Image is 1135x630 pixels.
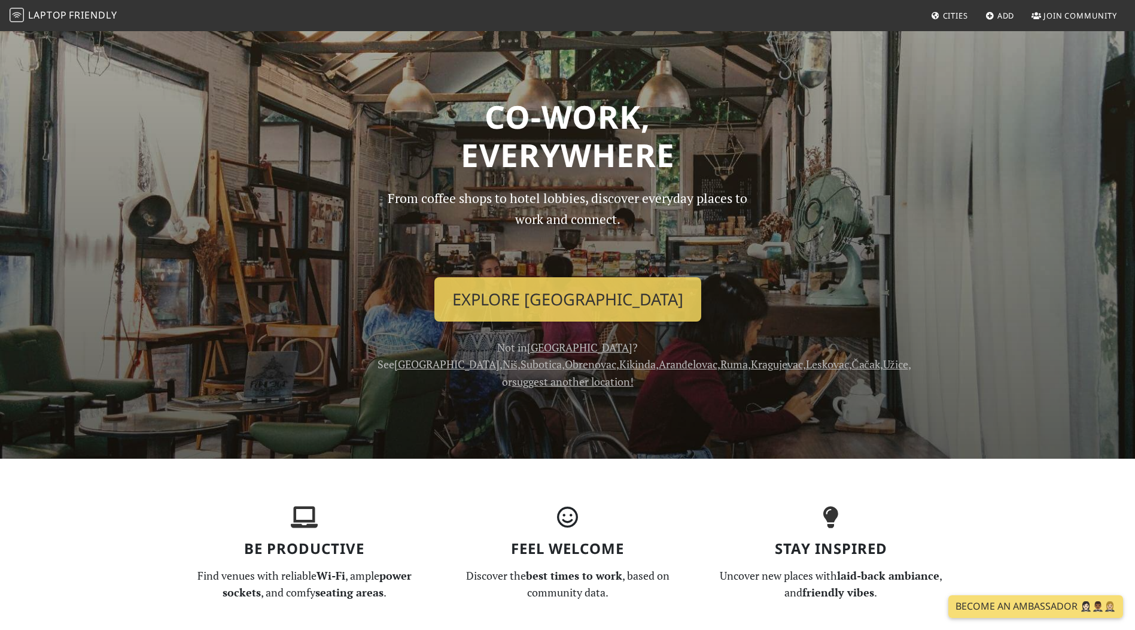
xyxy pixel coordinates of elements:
[1043,10,1117,21] span: Join Community
[707,567,956,602] p: Uncover new places with , and .
[503,357,518,371] a: Niš
[852,357,880,371] a: Čačak
[443,540,692,558] h3: Feel Welcome
[619,357,656,371] a: Kikinda
[720,357,748,371] a: Ruma
[659,357,717,371] a: Aranđelovac
[434,277,701,322] a: Explore [GEOGRAPHIC_DATA]
[69,8,117,22] span: Friendly
[180,98,956,174] h1: Co-work, Everywhere
[997,10,1015,21] span: Add
[512,374,634,389] a: suggest another location!
[981,5,1020,26] a: Add
[565,357,616,371] a: Obrenovac
[315,585,384,599] strong: seating areas
[1027,5,1122,26] a: Join Community
[10,8,24,22] img: LaptopFriendly
[527,340,632,355] a: [GEOGRAPHIC_DATA]
[526,568,622,583] strong: best times to work
[317,568,345,583] strong: Wi-Fi
[443,567,692,602] p: Discover the , based on community data.
[806,357,849,371] a: Leskovac
[394,357,500,371] a: [GEOGRAPHIC_DATA]
[751,357,803,371] a: Kragujevac
[883,357,908,371] a: Užice
[707,540,956,558] h3: Stay Inspired
[378,188,758,268] p: From coffee shops to hotel lobbies, discover everyday places to work and connect.
[10,5,117,26] a: LaptopFriendly LaptopFriendly
[948,595,1123,618] a: Become an Ambassador 🤵🏻‍♀️🤵🏾‍♂️🤵🏼‍♀️
[378,340,911,389] span: Not in ? See , , , , , , , , , , , or
[180,567,429,602] p: Find venues with reliable , ample , and comfy .
[521,357,562,371] a: Subotica
[802,585,874,599] strong: friendly vibes
[28,8,67,22] span: Laptop
[943,10,968,21] span: Cities
[837,568,939,583] strong: laid-back ambiance
[926,5,973,26] a: Cities
[180,540,429,558] h3: Be Productive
